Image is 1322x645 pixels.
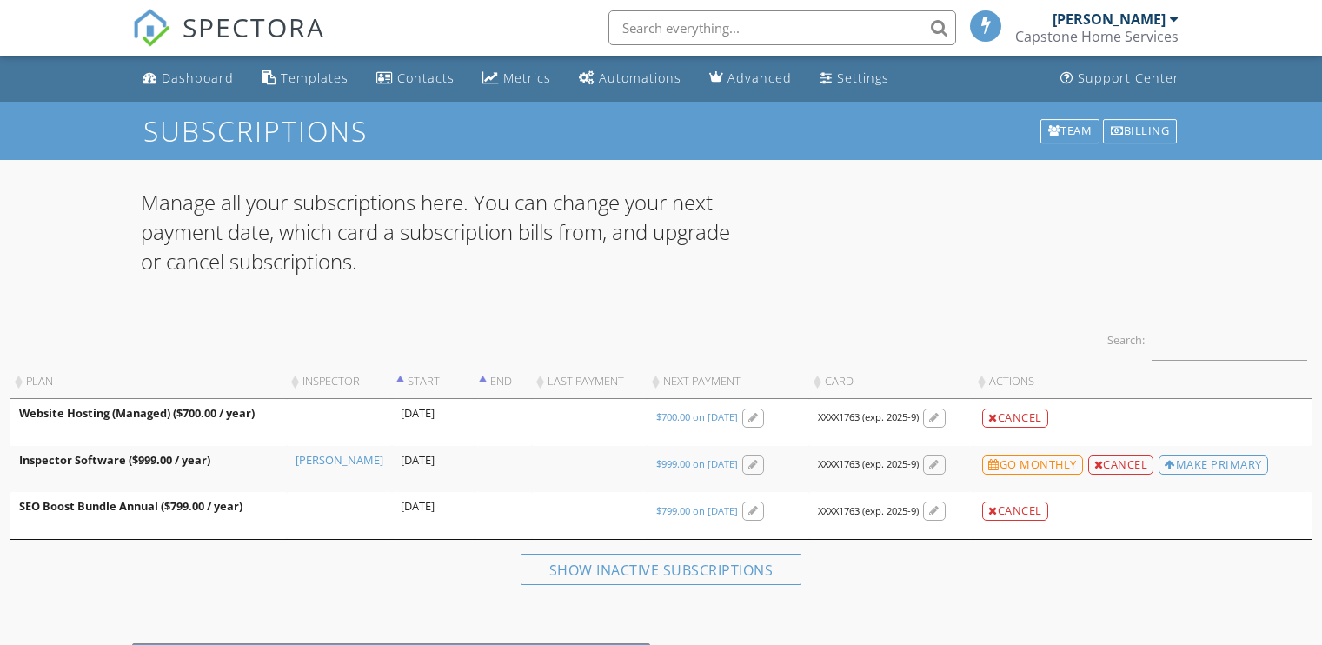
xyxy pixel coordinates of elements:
a: [PERSON_NAME] [296,453,383,469]
div: Support Center [1078,70,1179,86]
a: SPECTORA [132,23,325,60]
div: XXXX1763 (exp. 2025-9) [818,504,919,518]
div: Inspector Software ($999.00 / year) [19,453,278,469]
td: [DATE] [392,446,475,493]
div: Advanced [727,70,792,86]
div: Team [1040,119,1100,143]
div: XXXX1763 (exp. 2025-9) [818,410,919,424]
a: Settings [813,63,896,95]
h1: Subscriptions [143,116,1179,146]
td: [DATE] [392,492,475,539]
div: Cancel [982,502,1048,521]
div: $999.00 on [DATE] [656,457,738,471]
div: Go monthly [982,455,1083,475]
th: Start: activate to sort column ascending [392,365,475,399]
div: Contacts [397,70,455,86]
div: Show inactive subscriptions [521,554,802,585]
div: XXXX1763 (exp. 2025-9) [818,457,919,471]
div: Metrics [503,70,551,86]
div: Cancel [1088,455,1154,475]
div: Website Hosting (Managed) ($700.00 / year) [19,406,278,422]
div: SEO Boost Bundle Annual ($799.00 / year) [19,499,278,515]
div: Capstone Home Services [1015,28,1179,45]
th: Actions: activate to sort column ascending [973,365,1312,399]
label: Search: [1107,318,1307,361]
td: [DATE] [392,399,475,446]
th: Plan: activate to sort column ascending [10,365,287,399]
a: Contacts [369,63,462,95]
a: Support Center [1053,63,1186,95]
span: SPECTORA [183,9,325,45]
a: Templates [255,63,355,95]
div: $700.00 on [DATE] [656,410,738,424]
div: Templates [281,70,349,86]
div: Cancel [982,409,1048,428]
div: Billing [1103,119,1177,143]
div: Automations [599,70,681,86]
div: Settings [837,70,889,86]
a: Advanced [702,63,799,95]
th: Next Payment: activate to sort column ascending [648,365,810,399]
a: Billing [1101,117,1179,145]
a: Metrics [475,63,558,95]
th: Card: activate to sort column ascending [809,365,973,399]
th: End: activate to sort column descending [475,365,532,399]
div: [PERSON_NAME] [1053,10,1166,28]
div: $799.00 on [DATE] [656,504,738,518]
a: Automations (Basic) [572,63,688,95]
a: Dashboard [136,63,241,95]
th: Inspector: activate to sort column ascending [287,365,392,399]
input: Search everything... [608,10,956,45]
img: The Best Home Inspection Software - Spectora [132,9,170,47]
a: Team [1039,117,1102,145]
div: Dashboard [162,70,234,86]
p: Manage all your subscriptions here. You can change your next payment date, which card a subscript... [141,188,740,276]
div: Make Primary [1159,455,1268,475]
input: Search: [1152,318,1307,361]
th: Last Payment: activate to sort column ascending [532,365,648,399]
